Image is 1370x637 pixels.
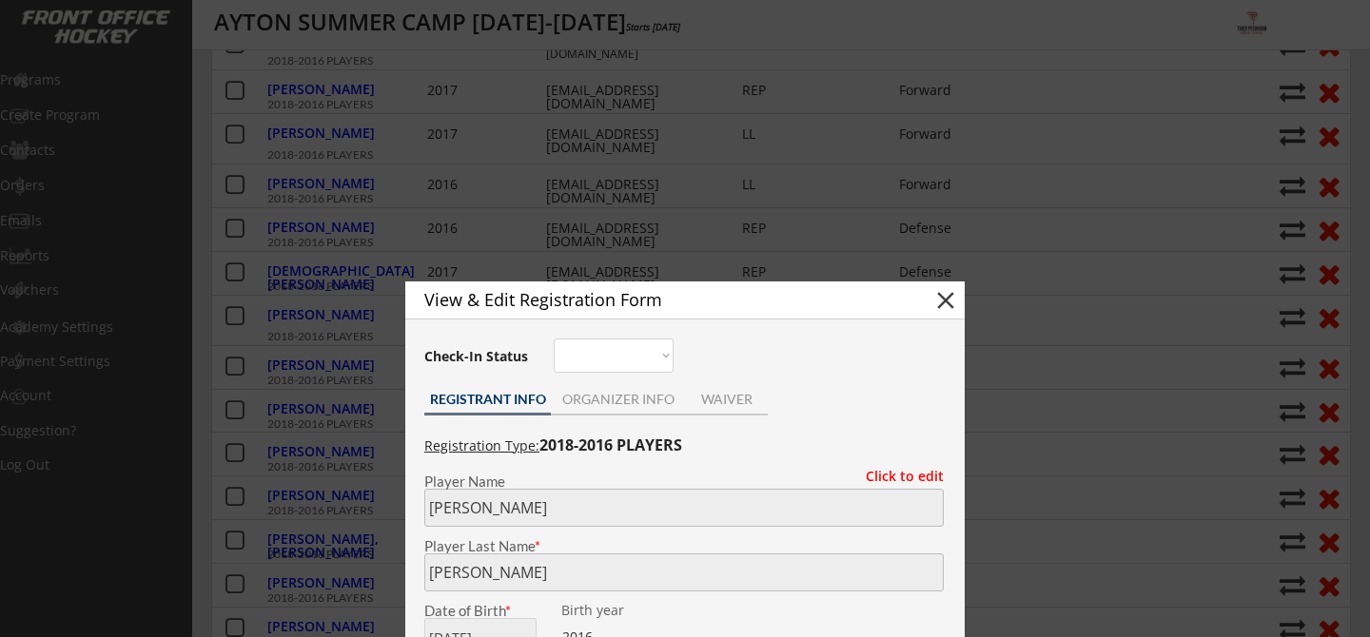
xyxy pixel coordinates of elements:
div: ORGANIZER INFO [551,393,685,406]
div: Player Name [424,474,944,489]
div: Check-In Status [424,350,532,363]
div: Birth year [561,604,680,617]
strong: 2018-2016 PLAYERS [539,434,682,455]
u: Registration Type: [424,436,539,454]
div: REGISTRANT INFO [424,393,551,406]
div: View & Edit Registration Form [424,291,898,308]
div: We are transitioning the system to collect and store date of birth instead of just birth year to ... [561,604,680,618]
button: close [931,286,960,315]
div: Click to edit [851,470,944,483]
div: Player Last Name [424,539,944,553]
div: Date of Birth [424,604,548,618]
div: WAIVER [685,393,768,406]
